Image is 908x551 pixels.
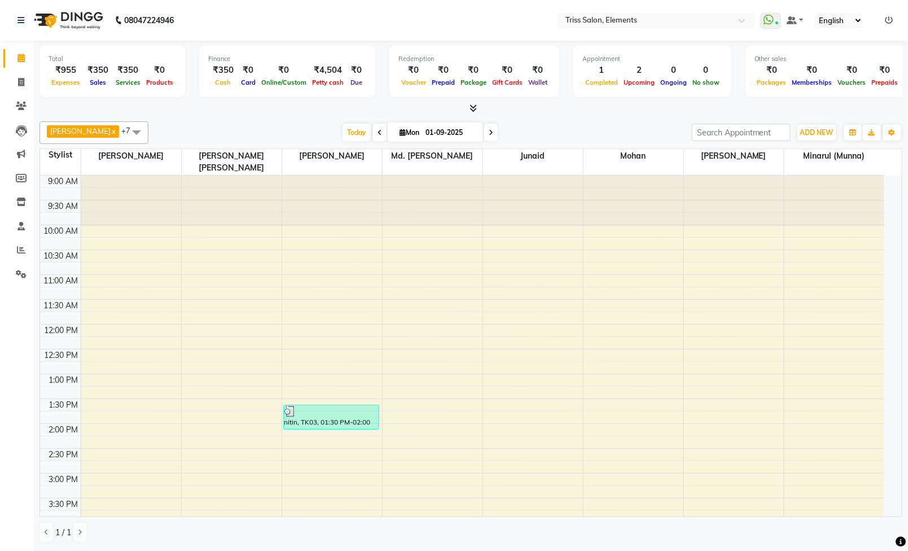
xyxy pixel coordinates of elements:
div: 12:00 PM [42,325,81,336]
b: 08047224946 [124,5,174,36]
span: Products [143,78,176,86]
span: Packages [755,78,789,86]
div: 2 [621,64,657,77]
div: 10:30 AM [42,250,81,262]
div: 1:30 PM [47,399,81,411]
span: Petty cash [309,78,346,86]
div: Total [49,54,176,64]
div: ₹350 [113,64,143,77]
span: Vouchers [835,78,869,86]
span: Due [348,78,365,86]
div: 11:30 AM [42,300,81,312]
span: No show [690,78,722,86]
div: Finance [208,54,366,64]
span: Mohan [584,149,683,163]
div: ₹0 [869,64,901,77]
span: Expenses [49,78,83,86]
div: 11:00 AM [42,275,81,287]
div: nitin, TK03, 01:30 PM-02:00 PM, [PERSON_NAME] Styling (₹350) [284,405,379,429]
span: Wallet [525,78,550,86]
div: ₹0 [458,64,489,77]
div: 3:00 PM [47,474,81,486]
div: 9:00 AM [46,176,81,187]
button: ADD NEW [797,125,836,141]
span: Ongoing [657,78,690,86]
div: ₹0 [525,64,550,77]
div: 9:30 AM [46,200,81,212]
div: Appointment [582,54,722,64]
div: ₹0 [789,64,835,77]
span: Today [343,124,371,141]
span: [PERSON_NAME] [PERSON_NAME] [182,149,282,175]
span: [PERSON_NAME] [50,126,111,135]
span: Junaid [483,149,583,163]
a: x [111,126,116,135]
span: [PERSON_NAME] [282,149,382,163]
span: Prepaid [429,78,458,86]
span: +7 [121,126,139,135]
div: 1 [582,64,621,77]
span: Memberships [789,78,835,86]
div: 3:30 PM [47,498,81,510]
div: 10:00 AM [42,225,81,237]
span: Upcoming [621,78,657,86]
div: ₹0 [835,64,869,77]
div: 2:00 PM [47,424,81,436]
div: ₹4,504 [309,64,346,77]
span: [PERSON_NAME] [81,149,181,163]
div: 12:30 PM [42,349,81,361]
span: Online/Custom [258,78,309,86]
span: Cash [213,78,234,86]
span: [PERSON_NAME] [684,149,784,163]
span: Prepaids [869,78,901,86]
span: Md. [PERSON_NAME] [383,149,482,163]
div: ₹0 [346,64,366,77]
div: ₹0 [258,64,309,77]
span: Gift Cards [489,78,525,86]
div: ₹350 [83,64,113,77]
img: logo [29,5,106,36]
div: 1:00 PM [47,374,81,386]
span: Services [113,78,143,86]
div: ₹955 [49,64,83,77]
span: Voucher [398,78,429,86]
div: ₹350 [208,64,238,77]
span: Completed [582,78,621,86]
span: Card [238,78,258,86]
input: 2025-09-01 [422,124,479,141]
div: 2:30 PM [47,449,81,461]
div: Stylist [40,149,81,161]
span: Minarul (Munna) [784,149,885,163]
span: Package [458,78,489,86]
div: 0 [690,64,722,77]
div: ₹0 [755,64,789,77]
span: Sales [87,78,109,86]
div: ₹0 [143,64,176,77]
span: ADD NEW [800,128,834,137]
span: 1 / 1 [55,527,71,539]
div: ₹0 [489,64,525,77]
div: 0 [657,64,690,77]
input: Search Appointment [692,124,791,141]
div: Redemption [398,54,550,64]
div: ₹0 [429,64,458,77]
div: ₹0 [238,64,258,77]
span: Mon [397,128,422,137]
div: ₹0 [398,64,429,77]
